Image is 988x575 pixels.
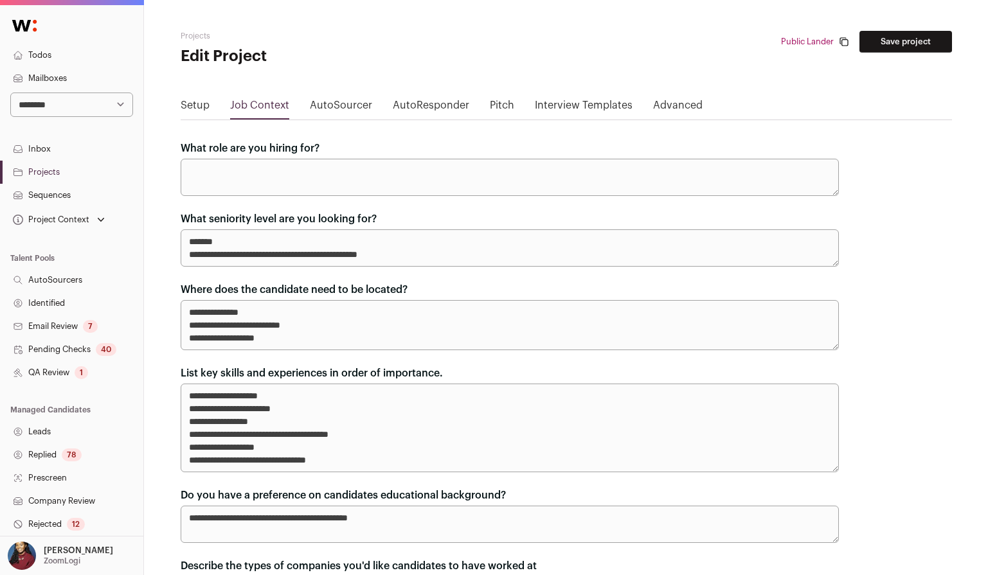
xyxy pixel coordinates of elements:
label: Where does the candidate need to be located? [181,282,408,297]
label: List key skills and experiences in order of importance. [181,366,443,381]
button: Open dropdown [10,211,107,229]
div: 12 [67,518,85,531]
img: Wellfound [5,13,44,39]
img: 10010497-medium_jpg [8,542,36,570]
a: Interview Templates [535,98,633,118]
label: What seniority level are you looking for? [181,211,377,227]
a: Advanced [653,98,703,118]
div: 1 [75,366,88,379]
button: Open dropdown [5,542,116,570]
div: 7 [83,320,98,333]
p: ZoomLogi [44,556,80,566]
p: [PERSON_NAME] [44,545,113,556]
button: Save project [859,31,952,53]
a: AutoResponder [393,98,469,118]
a: AutoSourcer [310,98,372,118]
label: Do you have a preference on candidates educational background? [181,488,506,503]
a: Setup [181,98,210,118]
div: 40 [96,343,116,356]
div: Project Context [10,215,89,225]
h2: Projects [181,31,438,41]
a: Job Context [230,98,289,118]
div: 78 [62,448,82,461]
label: Describe the types of companies you'd like candidates to have worked at [181,558,537,574]
a: Pitch [490,98,514,118]
h1: Edit Project [181,46,438,67]
a: Public Lander [781,37,834,47]
label: What role are you hiring for? [181,141,319,156]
